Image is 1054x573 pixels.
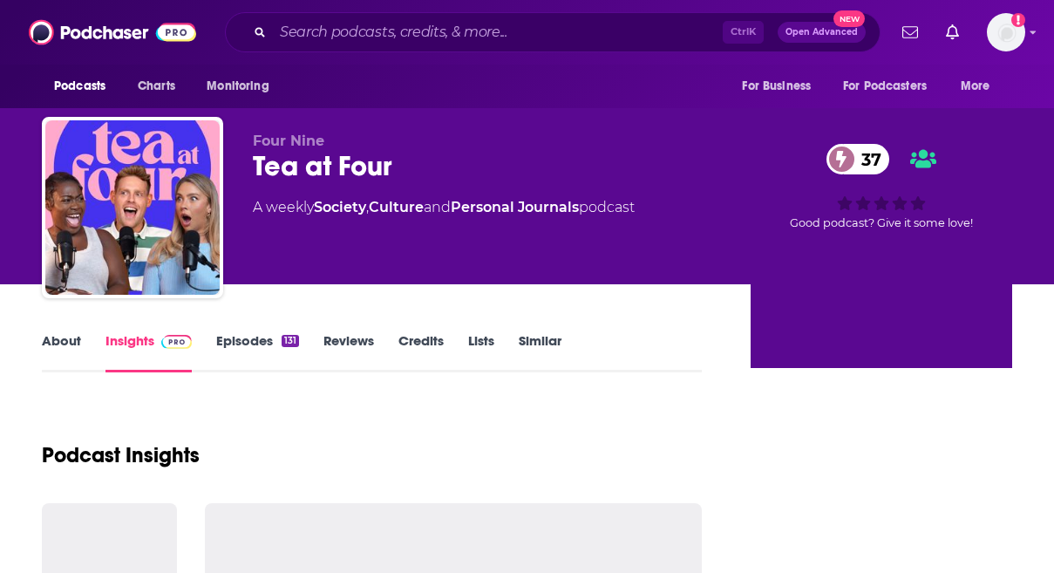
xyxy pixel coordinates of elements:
[323,332,374,372] a: Reviews
[519,332,561,372] a: Similar
[314,199,366,215] a: Society
[282,335,299,347] div: 131
[832,70,952,103] button: open menu
[826,144,890,174] a: 37
[369,199,424,215] a: Culture
[398,332,444,372] a: Credits
[451,199,579,215] a: Personal Journals
[961,74,990,99] span: More
[54,74,105,99] span: Podcasts
[742,74,811,99] span: For Business
[833,10,865,27] span: New
[42,442,200,468] h1: Podcast Insights
[42,332,81,372] a: About
[42,70,128,103] button: open menu
[105,332,192,372] a: InsightsPodchaser Pro
[939,17,966,47] a: Show notifications dropdown
[225,12,881,52] div: Search podcasts, credits, & more...
[29,16,196,49] img: Podchaser - Follow, Share and Rate Podcasts
[844,144,890,174] span: 37
[366,199,369,215] span: ,
[253,133,324,149] span: Four Nine
[273,18,723,46] input: Search podcasts, credits, & more...
[785,28,858,37] span: Open Advanced
[138,74,175,99] span: Charts
[949,70,1012,103] button: open menu
[161,335,192,349] img: Podchaser Pro
[987,13,1025,51] span: Logged in as Naomiumusic
[1011,13,1025,27] svg: Add a profile image
[207,74,269,99] span: Monitoring
[216,332,299,372] a: Episodes131
[987,13,1025,51] img: User Profile
[730,70,833,103] button: open menu
[778,22,866,43] button: Open AdvancedNew
[751,133,1012,241] div: 37Good podcast? Give it some love!
[424,199,451,215] span: and
[45,120,220,295] img: Tea at Four
[468,332,494,372] a: Lists
[987,13,1025,51] button: Show profile menu
[790,216,973,229] span: Good podcast? Give it some love!
[895,17,925,47] a: Show notifications dropdown
[843,74,927,99] span: For Podcasters
[253,197,635,218] div: A weekly podcast
[723,21,764,44] span: Ctrl K
[126,70,186,103] a: Charts
[194,70,291,103] button: open menu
